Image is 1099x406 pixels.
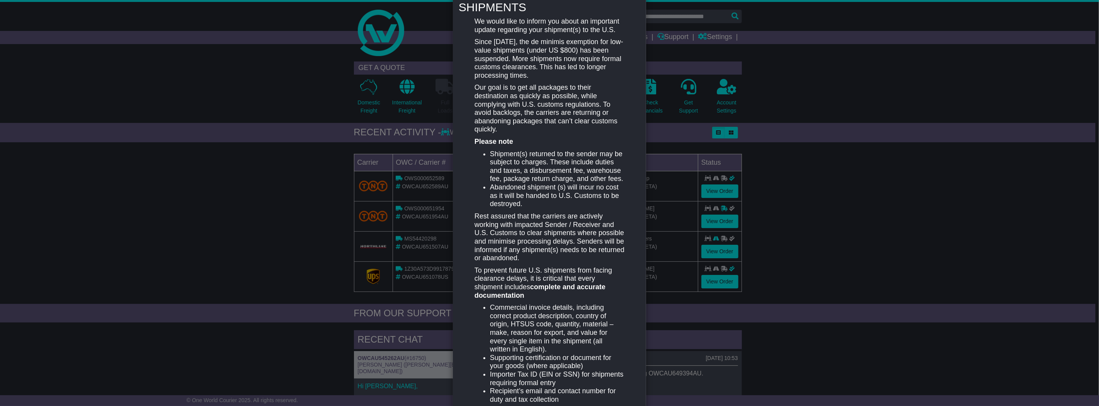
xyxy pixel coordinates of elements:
p: Since [DATE], the de minimis exemption for low-value shipments (under US $800) has been suspended... [475,38,624,80]
li: Importer Tax ID (EIN or SSN) for shipments requiring formal entry [490,370,624,387]
strong: Please note [475,138,513,145]
li: Commercial invoice details, including correct product description, country of origin, HTSUS code,... [490,304,624,354]
strong: complete and accurate documentation [475,283,606,299]
li: Abandoned shipment (s) will incur no cost as it will be handed to U.S. Customs to be destroyed. [490,183,624,208]
p: We would like to inform you about an important update regarding your shipment(s) to the U.S. [475,17,624,34]
li: Shipment(s) returned to the sender may be subject to charges. These include duties and taxes, a d... [490,150,624,183]
p: To prevent future U.S. shipments from facing clearance delays, it is critical that every shipment... [475,266,624,300]
p: Our goal is to get all packages to their destination as quickly as possible, while complying with... [475,84,624,134]
p: Rest assured that the carriers are actively working with impacted Sender / Receiver and U.S. Cust... [475,212,624,263]
li: Recipient’s email and contact number for duty and tax collection [490,387,624,404]
li: Supporting certification or document for your goods (where applicable) [490,354,624,370]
